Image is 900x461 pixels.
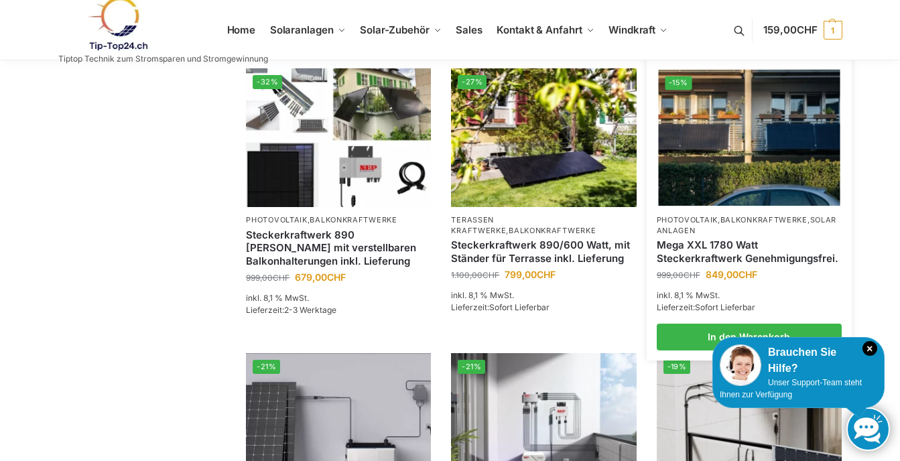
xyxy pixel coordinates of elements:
bdi: 679,00 [295,271,346,283]
i: Schließen [862,341,877,356]
a: Mega XXL 1780 Watt Steckerkraftwerk Genehmigungsfrei. [657,239,842,265]
span: Sofort Lieferbar [489,302,550,312]
p: , [246,215,431,225]
img: Customer service [720,344,761,386]
bdi: 1.100,00 [451,270,499,280]
span: Kontakt & Anfahrt [497,23,582,36]
span: Solar-Zubehör [360,23,430,36]
a: Steckerkraftwerk 890 Watt mit verstellbaren Balkonhalterungen inkl. Lieferung [246,228,431,268]
img: 2 Balkonkraftwerke [658,70,840,206]
a: In den Warenkorb legen: „Mega XXL 1780 Watt Steckerkraftwerk Genehmigungsfrei.“ [657,324,842,350]
span: Lieferzeit: [246,305,336,315]
img: 860 Watt Komplett mit Balkonhalterung [246,68,431,207]
p: Tiptop Technik zum Stromsparen und Stromgewinnung [58,55,268,63]
bdi: 799,00 [505,269,556,280]
a: Photovoltaik [657,215,718,224]
img: Steckerkraftwerk 890/600 Watt, mit Ständer für Terrasse inkl. Lieferung [451,68,636,207]
span: 1 [824,21,842,40]
a: -32%860 Watt Komplett mit Balkonhalterung [246,68,431,207]
bdi: 999,00 [246,273,290,283]
span: CHF [684,270,700,280]
bdi: 849,00 [706,269,757,280]
p: , [451,215,636,236]
p: inkl. 8,1 % MwSt. [451,289,636,302]
p: inkl. 8,1 % MwSt. [246,292,431,304]
a: -15%2 Balkonkraftwerke [658,70,840,206]
span: Windkraft [608,23,655,36]
span: CHF [537,269,556,280]
a: Steckerkraftwerk 890/600 Watt, mit Ständer für Terrasse inkl. Lieferung [451,239,636,265]
span: Sales [456,23,483,36]
span: 2-3 Werktage [284,305,336,315]
span: CHF [483,270,499,280]
span: Unser Support-Team steht Ihnen zur Verfügung [720,378,862,399]
span: CHF [797,23,818,36]
span: CHF [738,269,757,280]
a: Balkonkraftwerke [720,215,808,224]
a: Balkonkraftwerke [310,215,397,224]
a: 159,00CHF 1 [763,10,842,50]
span: Solaranlagen [270,23,334,36]
a: -27%Steckerkraftwerk 890/600 Watt, mit Ständer für Terrasse inkl. Lieferung [451,68,636,207]
span: CHF [327,271,346,283]
div: Brauchen Sie Hilfe? [720,344,877,377]
p: inkl. 8,1 % MwSt. [657,289,842,302]
a: Solaranlagen [657,215,837,235]
span: Sofort Lieferbar [695,302,755,312]
a: Terassen Kraftwerke [451,215,506,235]
bdi: 999,00 [657,270,700,280]
span: 159,00 [763,23,817,36]
span: Lieferzeit: [657,302,755,312]
a: Balkonkraftwerke [509,226,596,235]
span: CHF [273,273,290,283]
a: Photovoltaik [246,215,307,224]
p: , , [657,215,842,236]
span: Lieferzeit: [451,302,550,312]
